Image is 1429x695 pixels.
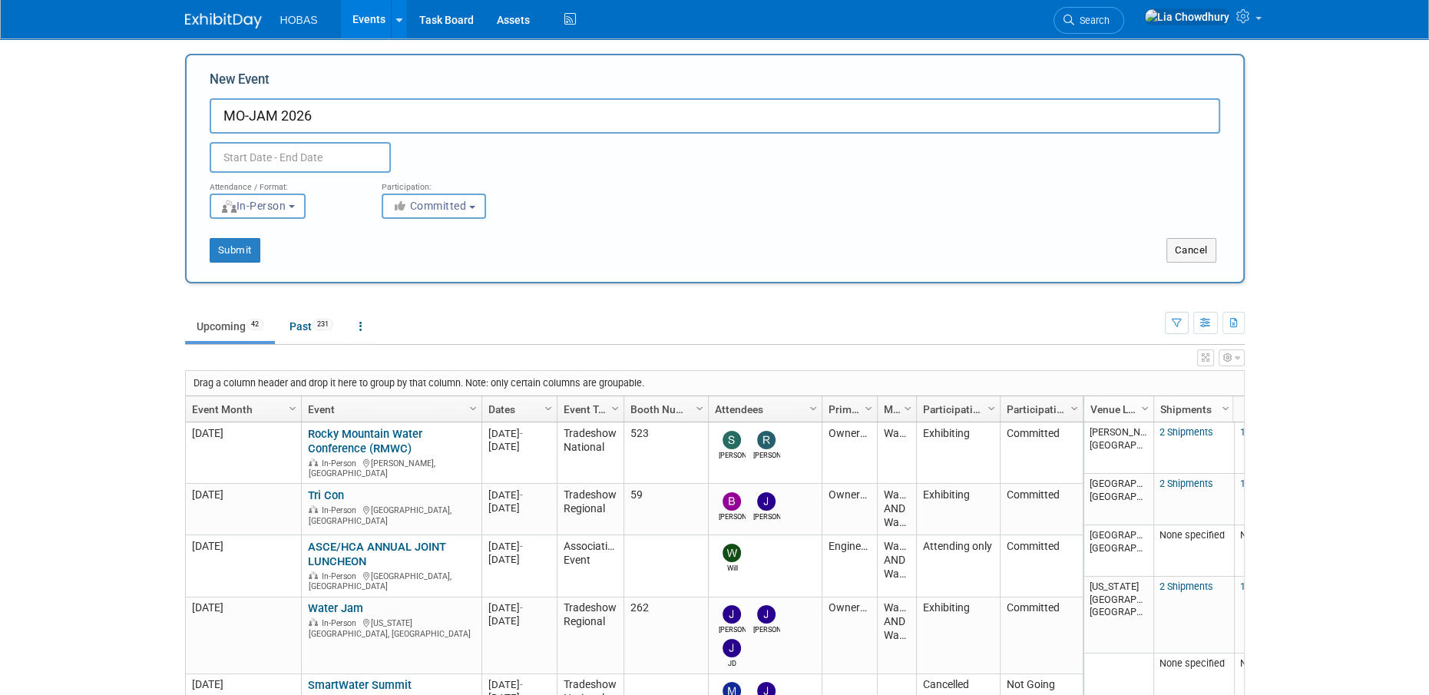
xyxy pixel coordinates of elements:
[822,535,877,597] td: Engineers
[822,484,877,535] td: Owners/Engineers
[309,458,318,466] img: In-Person Event
[691,396,708,419] a: Column Settings
[1217,396,1234,419] a: Column Settings
[308,678,412,692] a: SmartWater Summit
[557,597,624,674] td: Tradeshow Regional
[1144,8,1230,25] img: Lia Chowdhury
[210,173,359,193] div: Attendance / Format:
[1159,581,1213,592] a: 2 Shipments
[488,540,550,553] div: [DATE]
[520,489,523,501] span: -
[723,431,741,449] img: Stephen Alston
[557,535,624,597] td: Association Event
[1084,422,1153,474] td: [PERSON_NAME], [GEOGRAPHIC_DATA]
[1084,577,1153,654] td: [US_STATE][GEOGRAPHIC_DATA], [GEOGRAPHIC_DATA]
[246,319,263,330] span: 42
[983,396,1000,419] a: Column Settings
[309,505,318,513] img: In-Person Event
[624,422,708,484] td: 523
[719,511,746,522] div: Bryant Welch
[308,456,475,479] div: [PERSON_NAME], [GEOGRAPHIC_DATA]
[877,422,916,484] td: Water
[899,396,916,419] a: Column Settings
[322,505,361,515] span: In-Person
[753,624,780,635] div: Jeffrey LeBlanc
[1000,422,1083,484] td: Committed
[719,449,746,461] div: Stephen Alston
[465,396,481,419] a: Column Settings
[309,618,318,626] img: In-Person Event
[220,200,286,212] span: In-Person
[308,503,475,526] div: [GEOGRAPHIC_DATA], [GEOGRAPHIC_DATA]
[1240,426,1289,438] a: 1 Giveaway
[488,553,550,566] div: [DATE]
[557,422,624,484] td: Tradeshow National
[186,422,301,484] td: [DATE]
[309,571,318,579] img: In-Person Event
[877,597,916,674] td: Water AND Wastewater
[753,449,780,461] div: Rene Garcia
[278,312,345,341] a: Past231
[723,492,741,511] img: Bryant Welch
[488,614,550,627] div: [DATE]
[822,597,877,674] td: Owners/Engineers
[1066,396,1083,419] a: Column Settings
[186,484,301,535] td: [DATE]
[805,396,822,419] a: Column Settings
[1074,15,1110,26] span: Search
[308,396,471,422] a: Event
[877,484,916,535] td: Water AND Wastewater
[210,142,391,173] input: Start Date - End Date
[286,402,299,415] span: Column Settings
[313,319,333,330] span: 231
[185,13,262,28] img: ExhibitDay
[488,440,550,453] div: [DATE]
[520,541,523,552] span: -
[186,597,301,674] td: [DATE]
[630,396,698,422] a: Booth Number
[308,569,475,592] div: [GEOGRAPHIC_DATA], [GEOGRAPHIC_DATA]
[488,488,550,501] div: [DATE]
[192,396,291,422] a: Event Month
[916,535,1000,597] td: Attending only
[488,678,550,691] div: [DATE]
[715,396,812,422] a: Attendees
[1159,478,1213,489] a: 2 Shipments
[1159,529,1225,541] span: None specified
[723,605,741,624] img: Joe Tipton
[860,396,877,419] a: Column Settings
[1090,396,1143,422] a: Venue Location
[719,562,746,574] div: Will Stafford
[308,540,446,568] a: ASCE/HCA ANNUAL JOINT LUNCHEON
[210,238,260,263] button: Submit
[807,402,819,415] span: Column Settings
[829,396,867,422] a: Primary Attendees
[308,601,363,615] a: Water Jam
[210,71,270,94] label: New Event
[308,427,422,455] a: Rocky Mountain Water Conference (RMWC)
[624,597,708,674] td: 262
[540,396,557,419] a: Column Settings
[1160,396,1224,422] a: Shipments
[542,402,554,415] span: Column Settings
[185,312,275,341] a: Upcoming42
[609,402,621,415] span: Column Settings
[723,544,741,562] img: Will Stafford
[564,396,614,422] a: Event Type (Tradeshow National, Regional, State, Sponsorship, Assoc Event)
[488,501,550,515] div: [DATE]
[1240,657,1305,669] span: None specified
[916,484,1000,535] td: Exhibiting
[1084,474,1153,525] td: [GEOGRAPHIC_DATA], [GEOGRAPHIC_DATA]
[557,484,624,535] td: Tradeshow Regional
[322,571,361,581] span: In-Person
[757,492,776,511] img: Jeffrey LeBlanc
[723,639,741,657] img: JD Demore
[1084,525,1153,577] td: [GEOGRAPHIC_DATA], [GEOGRAPHIC_DATA]
[985,402,997,415] span: Column Settings
[1136,396,1153,419] a: Column Settings
[862,402,875,415] span: Column Settings
[1240,478,1289,489] a: 1 Giveaway
[607,396,624,419] a: Column Settings
[884,396,906,422] a: Market
[382,173,531,193] div: Participation:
